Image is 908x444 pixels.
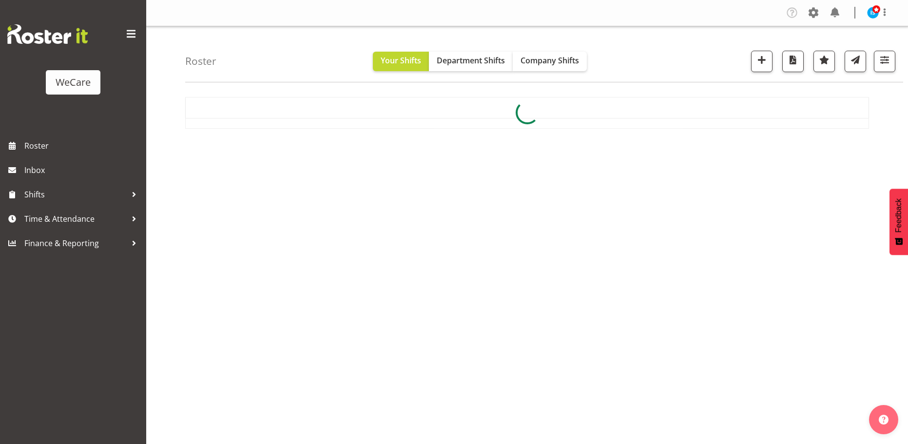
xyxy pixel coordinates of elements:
[185,56,216,67] h4: Roster
[437,55,505,66] span: Department Shifts
[845,51,866,72] button: Send a list of all shifts for the selected filtered period to all rostered employees.
[879,415,889,425] img: help-xxl-2.png
[751,51,773,72] button: Add a new shift
[813,51,835,72] button: Highlight an important date within the roster.
[24,187,127,202] span: Shifts
[889,189,908,255] button: Feedback - Show survey
[874,51,895,72] button: Filter Shifts
[521,55,579,66] span: Company Shifts
[24,212,127,226] span: Time & Attendance
[867,7,879,19] img: isabel-simcox10849.jpg
[513,52,587,71] button: Company Shifts
[373,52,429,71] button: Your Shifts
[381,55,421,66] span: Your Shifts
[894,198,903,232] span: Feedback
[56,75,91,90] div: WeCare
[782,51,804,72] button: Download a PDF of the roster according to the set date range.
[7,24,88,44] img: Rosterit website logo
[429,52,513,71] button: Department Shifts
[24,163,141,177] span: Inbox
[24,138,141,153] span: Roster
[24,236,127,251] span: Finance & Reporting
